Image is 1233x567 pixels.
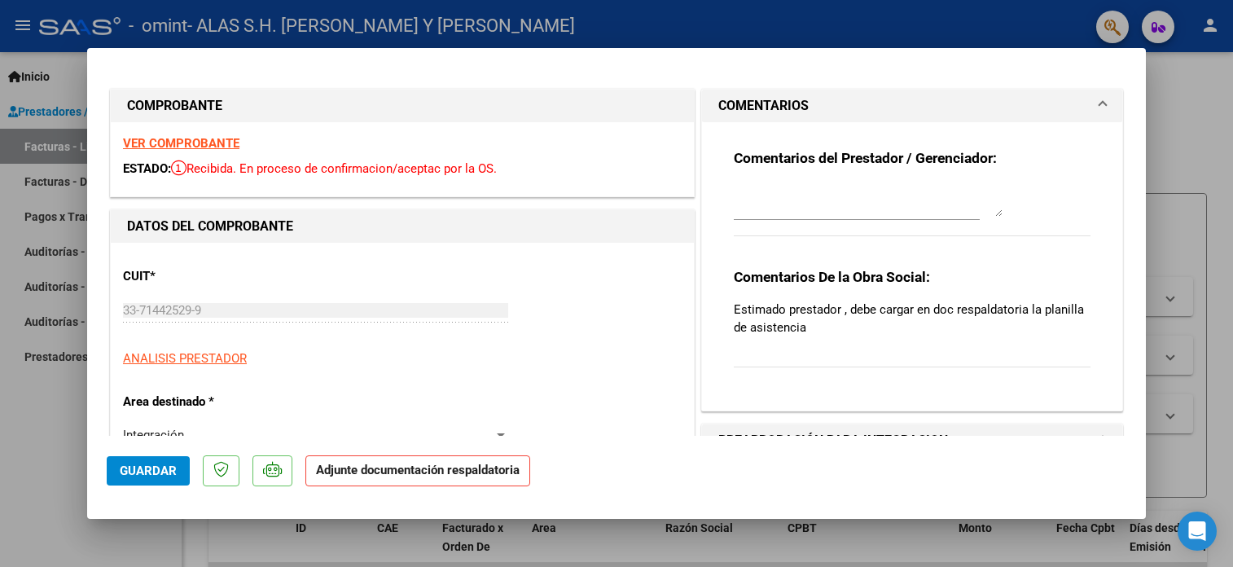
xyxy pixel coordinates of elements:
[120,464,177,478] span: Guardar
[123,267,291,286] p: CUIT
[127,98,222,113] strong: COMPROBANTE
[734,269,930,285] strong: Comentarios De la Obra Social:
[718,431,948,451] h1: PREAPROBACIÓN PARA INTEGRACION
[123,393,291,411] p: Area destinado *
[702,424,1122,457] mat-expansion-panel-header: PREAPROBACIÓN PARA INTEGRACION
[316,463,520,477] strong: Adjunte documentación respaldatoria
[171,161,497,176] span: Recibida. En proceso de confirmacion/aceptac por la OS.
[123,351,247,366] span: ANALISIS PRESTADOR
[718,96,809,116] h1: COMENTARIOS
[123,428,184,442] span: Integración
[127,218,293,234] strong: DATOS DEL COMPROBANTE
[734,301,1090,336] p: Estimado prestador , debe cargar en doc respaldatoria la planilla de asistencia
[123,161,171,176] span: ESTADO:
[107,456,190,486] button: Guardar
[702,90,1122,122] mat-expansion-panel-header: COMENTARIOS
[702,122,1122,411] div: COMENTARIOS
[123,136,239,151] a: VER COMPROBANTE
[1178,512,1217,551] div: Open Intercom Messenger
[734,150,997,166] strong: Comentarios del Prestador / Gerenciador:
